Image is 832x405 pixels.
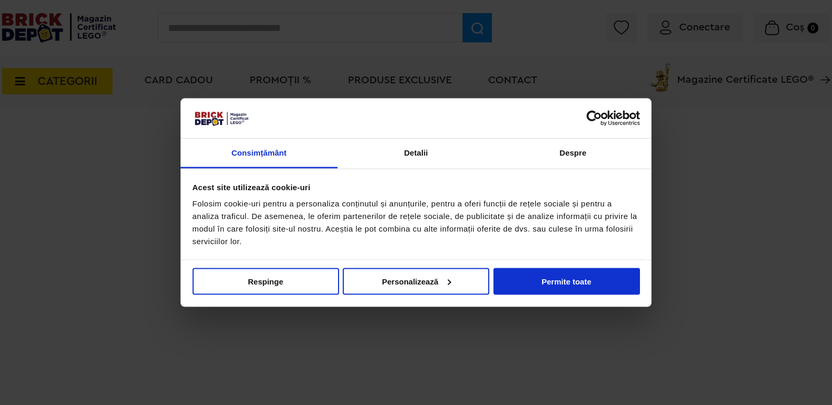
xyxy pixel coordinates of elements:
[181,139,338,169] a: Consimțământ
[338,139,494,169] a: Detalii
[494,139,651,169] a: Despre
[493,268,640,294] button: Permite toate
[193,198,640,248] div: Folosim cookie-uri pentru a personaliza conținutul și anunțurile, pentru a oferi funcții de rețel...
[193,268,339,294] button: Respinge
[193,110,250,127] img: siglă
[343,268,489,294] button: Personalizează
[548,110,640,126] a: Usercentrics Cookiebot - opens in a new window
[193,181,640,193] div: Acest site utilizează cookie-uri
